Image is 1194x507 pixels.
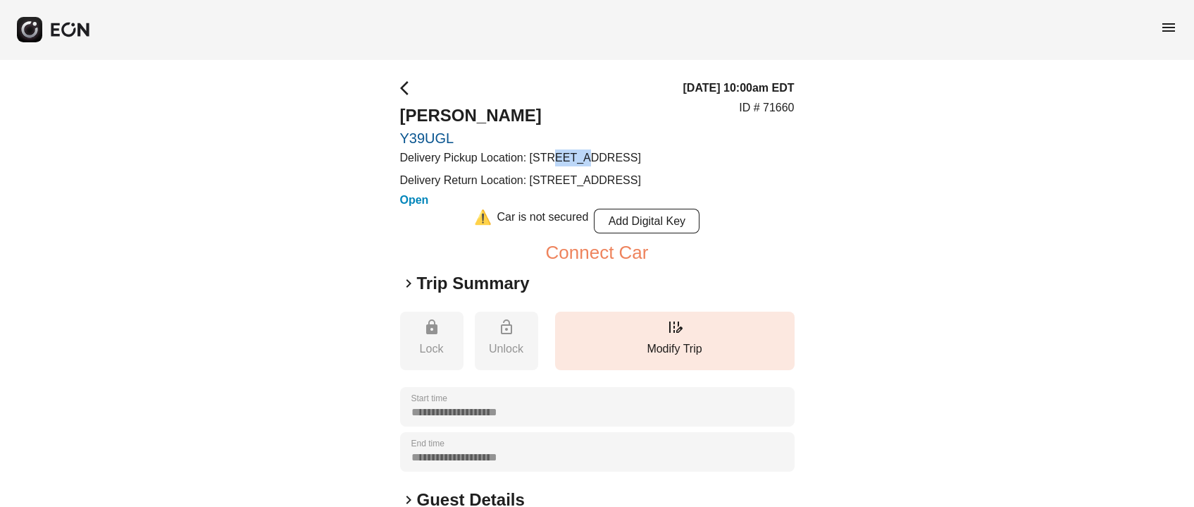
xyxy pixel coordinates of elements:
h3: [DATE] 10:00am EDT [683,80,795,97]
p: Delivery Pickup Location: [STREET_ADDRESS] [400,149,641,166]
span: menu [1160,19,1177,36]
button: Modify Trip [555,312,795,370]
p: ID # 71660 [739,99,794,116]
span: arrow_back_ios [400,80,417,97]
p: Modify Trip [562,341,788,358]
button: Add Digital Key [594,209,699,233]
h3: Open [400,192,641,209]
a: Y39UGL [400,130,641,147]
div: Car is not secured [497,209,589,233]
div: ⚠️ [474,209,492,233]
span: edit_road [666,319,683,336]
p: Delivery Return Location: [STREET_ADDRESS] [400,172,641,189]
button: Connect Car [546,244,649,261]
span: keyboard_arrow_right [400,275,417,292]
h2: [PERSON_NAME] [400,104,641,127]
h2: Trip Summary [417,272,530,295]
